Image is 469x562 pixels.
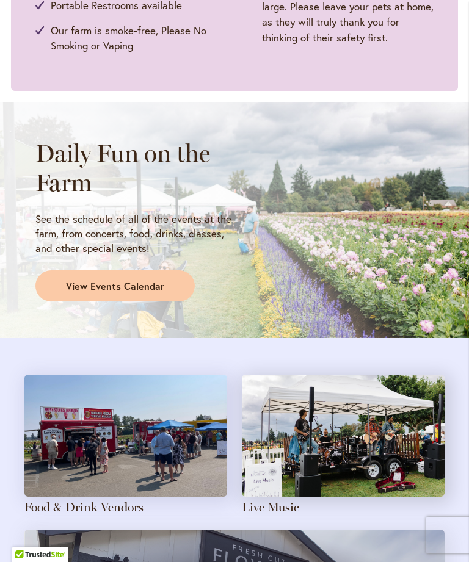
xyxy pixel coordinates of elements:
[35,270,195,302] a: View Events Calendar
[242,500,299,514] a: Live Music
[66,279,164,294] span: View Events Calendar
[24,500,144,514] a: Food & Drink Vendors
[24,375,227,497] img: Attendees gather around food trucks on a sunny day at the farm
[35,139,234,197] h2: Daily Fun on the Farm
[242,375,445,497] img: A four-person band plays with a field of pink dahlias in the background
[51,23,222,54] span: Our farm is smoke-free, Please No Smoking or Vaping
[35,212,234,256] p: See the schedule of all of the events at the farm, from concerts, food, drinks, classes, and othe...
